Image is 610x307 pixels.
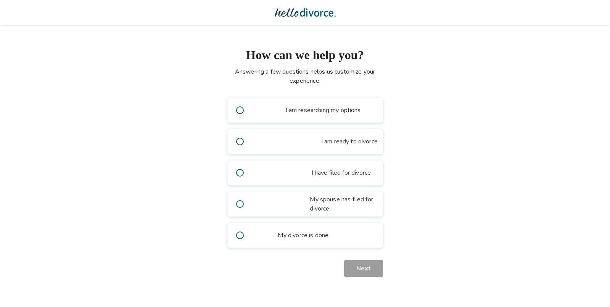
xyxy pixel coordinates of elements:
span: outgoing_mail [255,168,309,177]
button: Next [345,260,383,277]
span: bookmark_check [255,137,318,146]
p: Answering a few questions helps us customize your experience. [227,67,383,85]
span: My divorce is done [278,231,330,240]
span: article_person [255,199,307,209]
span: book_2 [255,106,283,115]
span: My spouse has filed for divorce [310,195,382,213]
span: I am ready to divorce [321,137,379,146]
span: I have filed for divorce [312,168,373,177]
span: I am researching my options [286,106,364,115]
img: Hello Divorce Logo [275,5,336,20]
span: gavel [255,231,275,240]
h1: How can we help you? [227,46,383,64]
